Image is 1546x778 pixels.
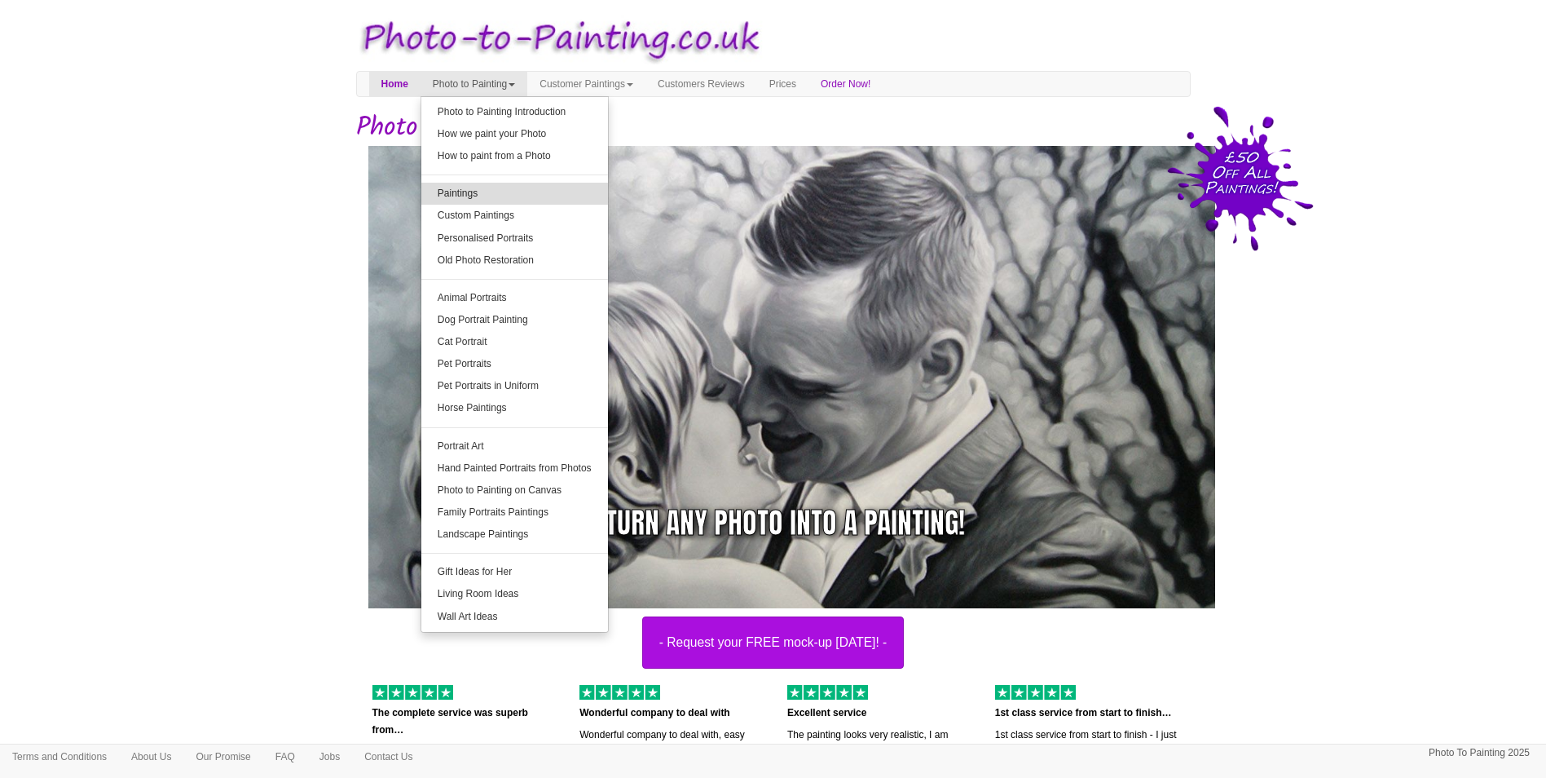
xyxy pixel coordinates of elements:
[352,745,425,769] a: Contact Us
[421,228,608,250] a: Personalised Portraits
[421,458,608,480] a: Hand Painted Portraits from Photos
[579,705,763,722] p: Wonderful company to deal with
[421,353,608,375] a: Pet Portraits
[421,375,608,397] a: Pet Portraits in Uniform
[421,435,608,458] a: Portrait Art
[421,145,608,167] a: How to paint from a Photo
[421,101,608,123] a: Photo to Painting Introduction
[757,72,808,96] a: Prices
[421,606,608,628] a: Wall Art Ideas
[421,72,527,96] a: Photo to Painting
[421,250,608,272] a: Old Photo Restoration
[421,287,608,309] a: Animal Portraits
[421,561,608,583] a: Gift Ideas for Her
[787,685,868,700] img: 5 of out 5 stars
[372,685,453,700] img: 5 of out 5 stars
[606,502,965,544] div: Turn any photo into a painting!
[421,309,608,331] a: Dog Portrait Painting
[421,524,608,546] a: Landscape Paintings
[183,745,262,769] a: Our Promise
[421,480,608,502] a: Photo to Painting on Canvas
[372,705,556,739] p: The complete service was superb from…
[527,72,645,96] a: Customer Paintings
[421,331,608,353] a: Cat Portrait
[368,146,1227,622] img: married-couple.jpg
[421,502,608,524] a: Family Portraits Paintings
[344,146,1203,669] a: - Request your FREE mock-up [DATE]! -
[642,617,905,669] button: - Request your FREE mock-up [DATE]! -
[787,705,971,722] p: Excellent service
[348,8,765,71] img: Photo to Painting
[1429,745,1530,762] p: Photo To Painting 2025
[995,705,1178,722] p: 1st class service from start to finish…
[263,745,307,769] a: FAQ
[995,685,1076,700] img: 5 of out 5 stars
[421,397,608,419] a: Horse Paintings
[119,745,183,769] a: About Us
[421,205,608,227] a: Custom Paintings
[579,685,660,700] img: 5 of out 5 stars
[369,72,421,96] a: Home
[421,583,608,605] a: Living Room Ideas
[421,123,608,145] a: How we paint your Photo
[1167,106,1314,251] img: 50 pound price drop
[645,72,757,96] a: Customers Reviews
[307,745,352,769] a: Jobs
[421,183,608,205] a: Paintings
[808,72,883,96] a: Order Now!
[356,113,1191,142] h1: Photo to Painting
